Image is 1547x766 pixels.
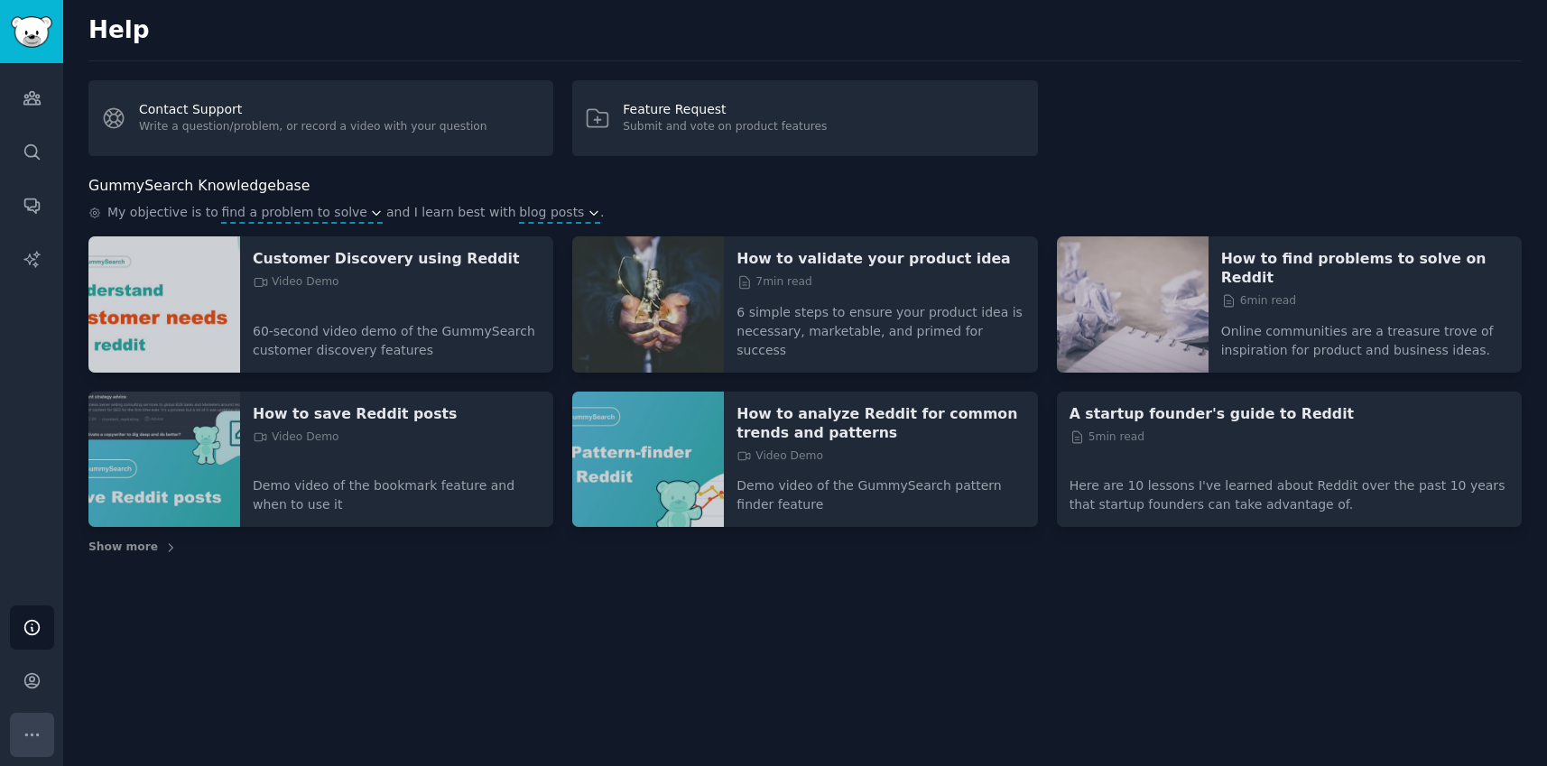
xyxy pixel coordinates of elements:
p: Demo video of the bookmark feature and when to use it [253,464,541,514]
a: How to save Reddit posts [253,404,541,423]
img: How to validate your product idea [572,236,724,373]
a: Customer Discovery using Reddit [253,249,541,268]
span: Show more [88,540,158,556]
a: A startup founder's guide to Reddit [1070,404,1509,423]
a: Feature RequestSubmit and vote on product features [572,80,1037,156]
span: and I learn best with [386,203,516,224]
p: Demo video of the GummySearch pattern finder feature [736,464,1024,514]
div: . [88,203,1522,224]
a: How to find problems to solve on Reddit [1221,249,1509,287]
span: blog posts [519,203,584,222]
div: Feature Request [623,100,827,119]
img: How to save Reddit posts [88,392,240,528]
h2: GummySearch Knowledgebase [88,175,310,198]
a: How to validate your product idea [736,249,1024,268]
span: 5 min read [1070,429,1144,446]
a: Contact SupportWrite a question/problem, or record a video with your question [88,80,553,156]
img: GummySearch logo [11,16,52,48]
button: find a problem to solve [221,203,383,222]
span: Video Demo [253,429,339,446]
span: Video Demo [253,274,339,291]
span: find a problem to solve [221,203,367,222]
div: Submit and vote on product features [623,119,827,135]
span: 6 min read [1221,293,1296,309]
img: Customer Discovery using Reddit [88,236,240,373]
span: 7 min read [736,274,811,291]
span: My objective is to [107,203,218,224]
p: 60-second video demo of the GummySearch customer discovery features [253,309,541,360]
h2: Help [88,16,1522,45]
span: Video Demo [736,448,823,465]
img: How to find problems to solve on Reddit [1057,236,1209,373]
a: How to analyze Reddit for common trends and patterns [736,404,1024,442]
p: Online communities are a treasure trove of inspiration for product and business ideas. [1221,309,1509,360]
button: blog posts [519,203,600,222]
p: Here are 10 lessons I've learned about Reddit over the past 10 years that startup founders can ta... [1070,464,1509,514]
img: How to analyze Reddit for common trends and patterns [572,392,724,528]
p: 6 simple steps to ensure your product idea is necessary, marketable, and primed for success [736,291,1024,360]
